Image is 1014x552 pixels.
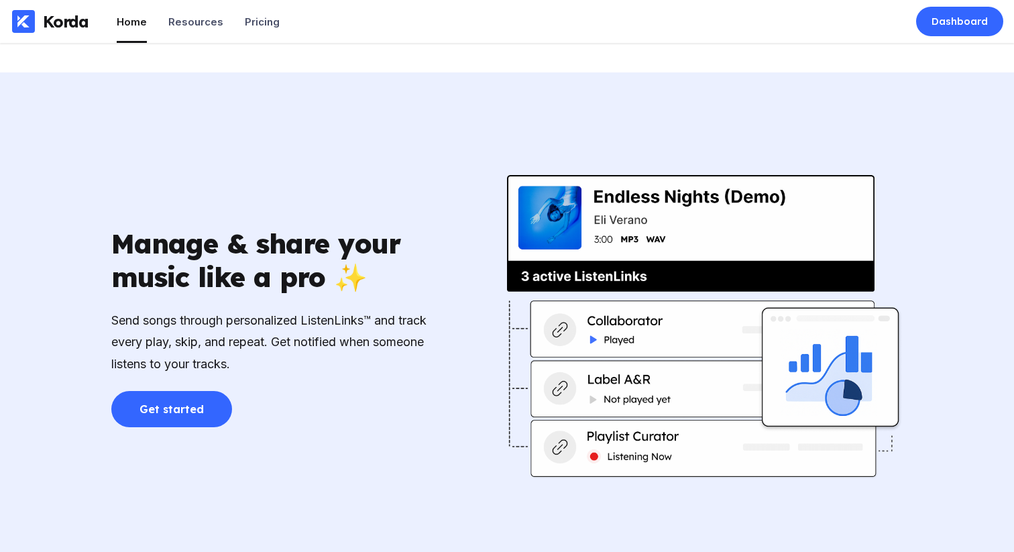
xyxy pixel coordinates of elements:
[43,11,89,32] div: Korda
[111,393,232,406] a: Get started
[111,310,433,375] div: Send songs through personalized ListenLinks™ and track every play, skip, and repeat. Get notified...
[507,140,903,515] img: community
[139,402,203,416] div: Get started
[111,391,232,427] button: Get started
[111,227,433,294] div: Manage & share your music like a pro ✨
[245,15,280,28] div: Pricing
[117,15,147,28] div: Home
[932,15,988,28] div: Dashboard
[916,7,1003,36] a: Dashboard
[168,15,223,28] div: Resources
